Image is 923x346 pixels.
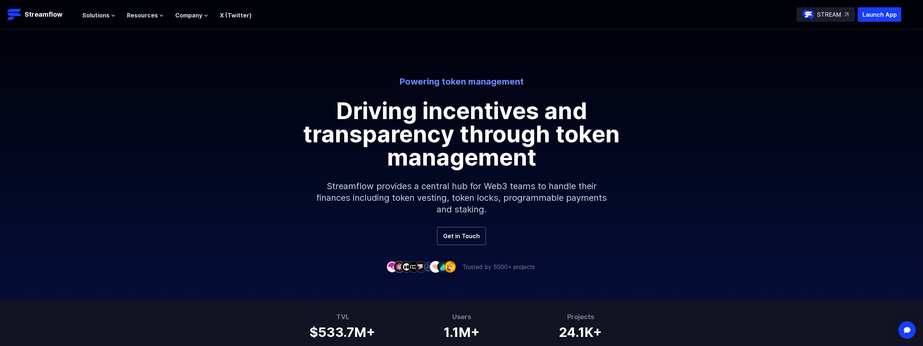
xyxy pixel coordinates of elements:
p: Streamflow [25,9,62,20]
img: company-2 [393,261,405,272]
button: Company [175,11,208,20]
span: Solutions [82,11,110,20]
h3: Users [444,312,480,322]
h1: $533.7M+ [310,322,375,339]
a: Get in Touch [437,227,486,245]
img: Streamflow Logo [7,7,22,22]
h3: Projects [559,312,602,322]
span: Resources [127,11,158,20]
img: company-8 [437,261,449,272]
h3: TVL [310,312,375,322]
p: Powering token management [261,76,663,87]
a: STREAM [796,7,855,22]
img: streamflow-logo-circle.png [803,9,814,20]
h1: 1.1M+ [444,322,480,339]
span: Company [175,11,202,20]
img: company-7 [430,261,441,272]
button: Resources [127,11,164,20]
a: X (Twitter) [220,12,252,19]
a: Streamflow [7,7,75,22]
h1: Driving incentives and transparency through token management [298,99,625,169]
img: top-right-arrow.svg [844,12,849,17]
img: company-6 [423,261,434,272]
img: company-4 [408,261,420,272]
button: Solutions [82,11,115,20]
h1: 24.1K+ [559,322,602,339]
button: Launch App [858,7,901,22]
img: company-5 [415,261,427,272]
p: Trusted by 5000+ projects [462,262,535,271]
p: STREAM [817,10,841,19]
div: Open Intercom Messenger [898,321,916,339]
p: Streamflow provides a central hub for Web3 teams to handle their finances including token vesting... [306,169,618,227]
img: company-3 [401,261,412,272]
img: company-1 [386,261,398,272]
img: company-9 [444,261,456,272]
